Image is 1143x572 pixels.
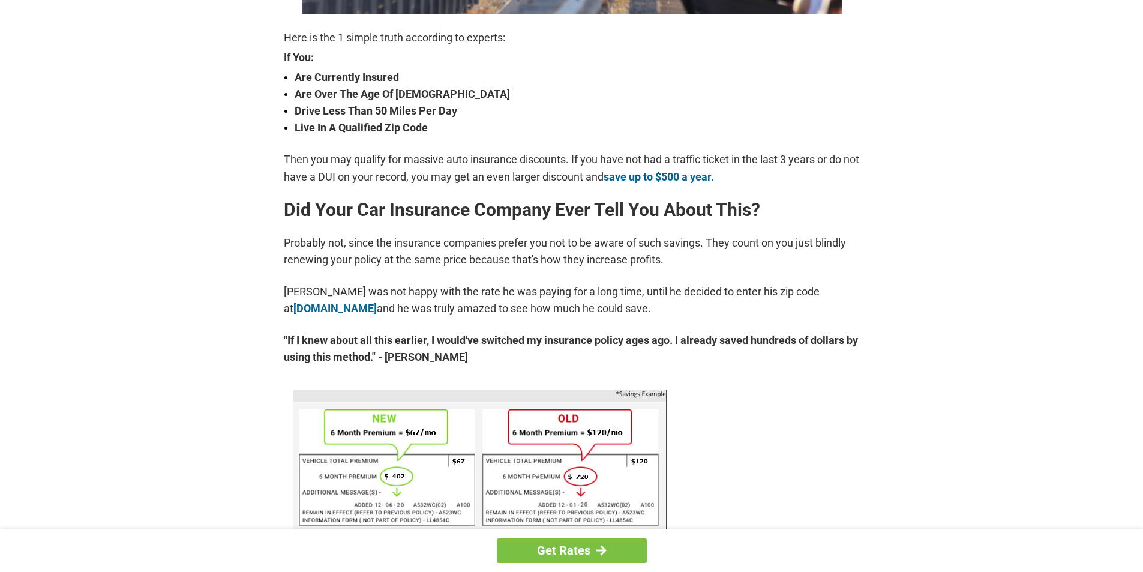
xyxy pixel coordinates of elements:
[295,69,860,86] strong: Are Currently Insured
[284,235,860,268] p: Probably not, since the insurance companies prefer you not to be aware of such savings. They coun...
[284,52,860,63] strong: If You:
[284,200,860,220] h2: Did Your Car Insurance Company Ever Tell You About This?
[293,390,667,532] img: savings
[284,151,860,185] p: Then you may qualify for massive auto insurance discounts. If you have not had a traffic ticket i...
[284,332,860,366] strong: "If I knew about all this earlier, I would've switched my insurance policy ages ago. I already sa...
[497,538,647,563] a: Get Rates
[295,86,860,103] strong: Are Over The Age Of [DEMOGRAPHIC_DATA]
[293,302,377,315] a: [DOMAIN_NAME]
[284,283,860,317] p: [PERSON_NAME] was not happy with the rate he was paying for a long time, until he decided to ente...
[604,170,714,183] a: save up to $500 a year.
[295,119,860,136] strong: Live In A Qualified Zip Code
[295,103,860,119] strong: Drive Less Than 50 Miles Per Day
[284,29,860,46] p: Here is the 1 simple truth according to experts:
